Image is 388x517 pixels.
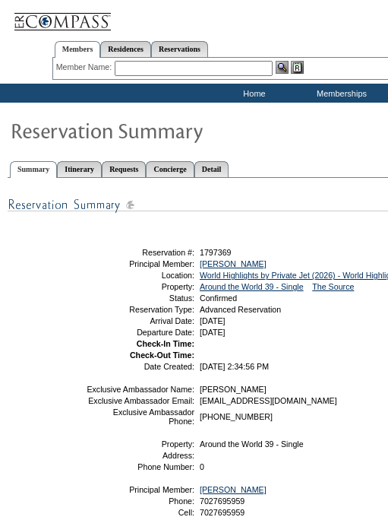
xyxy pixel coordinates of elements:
td: Exclusive Ambassador Name: [86,385,194,394]
span: [EMAIL_ADDRESS][DOMAIN_NAME] [200,396,337,405]
span: 7027695959 [200,508,244,517]
span: [DATE] [200,328,226,337]
strong: Check-In Time: [137,339,194,348]
span: 0 [200,462,204,471]
td: Property: [86,282,194,291]
td: Principal Member: [86,485,194,494]
strong: Check-Out Time: [130,350,194,360]
td: Principal Member: [86,259,194,268]
a: Residences [100,41,151,57]
span: 7027695959 [200,496,244,506]
td: Location: [86,271,194,280]
td: Exclusive Ambassador Phone: [86,408,194,426]
td: Phone: [86,496,194,506]
td: Home [209,84,296,103]
td: Exclusive Ambassador Email: [86,396,194,405]
span: [DATE] 2:34:56 PM [200,362,269,371]
td: Property: [86,439,194,449]
img: View [276,61,289,74]
div: Member Name: [56,61,115,74]
a: Around the World 39 - Single [200,282,304,291]
td: Reservation Type: [86,305,194,314]
span: [DATE] [200,316,226,325]
td: Phone Number: [86,462,194,471]
td: Reservation #: [86,248,194,257]
a: Concierge [146,161,194,177]
img: Reservations [291,61,304,74]
td: Address: [86,451,194,460]
a: Requests [102,161,146,177]
span: Around the World 39 - Single [200,439,304,449]
a: Itinerary [57,161,102,177]
td: Cell: [86,508,194,517]
td: Departure Date: [86,328,194,337]
span: [PHONE_NUMBER] [200,412,273,421]
a: Reservations [151,41,208,57]
span: Confirmed [200,293,237,303]
a: Members [55,41,101,58]
a: [PERSON_NAME] [200,485,267,494]
a: The Source [312,282,354,291]
td: Memberships [296,84,383,103]
a: Detail [194,161,229,177]
a: [PERSON_NAME] [200,259,267,268]
td: Date Created: [86,362,194,371]
span: [PERSON_NAME] [200,385,267,394]
span: 1797369 [200,248,232,257]
img: Reservaton Summary [10,115,314,145]
td: Status: [86,293,194,303]
td: Arrival Date: [86,316,194,325]
span: Advanced Reservation [200,305,281,314]
a: Summary [10,161,57,178]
